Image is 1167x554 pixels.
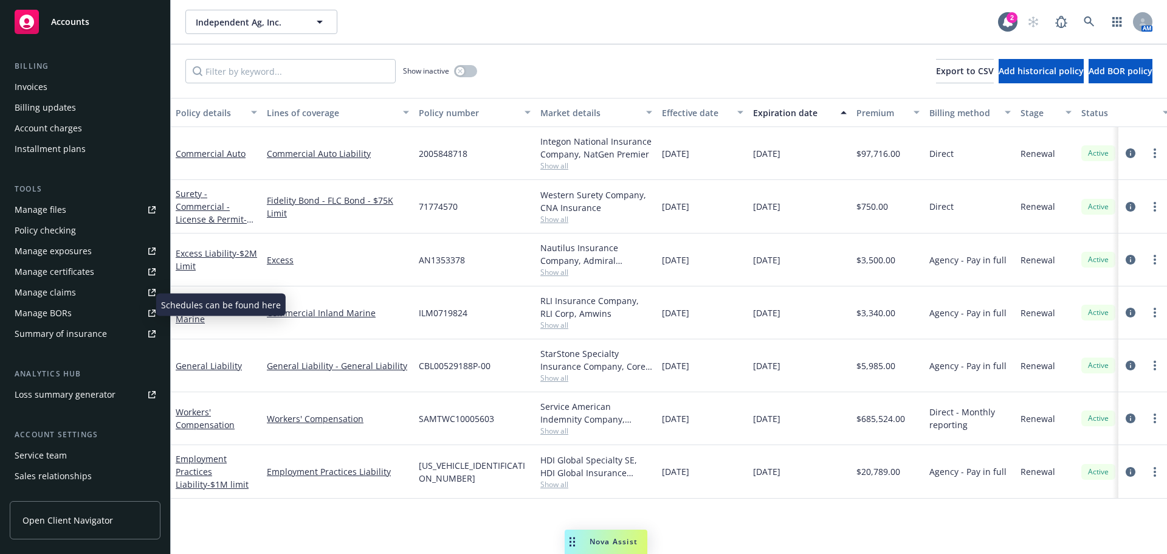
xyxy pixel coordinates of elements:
[176,248,257,272] a: Excess Liability
[540,294,652,320] div: RLI Insurance Company, RLI Corp, Amwins
[1123,305,1138,320] a: circleInformation
[540,454,652,479] div: HDI Global Specialty SE, HDI Global Insurance Company, CRC Group
[929,254,1007,266] span: Agency - Pay in full
[540,106,639,119] div: Market details
[540,214,652,224] span: Show all
[15,466,92,486] div: Sales relationships
[267,465,409,478] a: Employment Practices Liability
[10,446,160,465] a: Service team
[15,139,86,159] div: Installment plans
[1123,199,1138,214] a: circleInformation
[856,106,906,119] div: Premium
[22,514,113,527] span: Open Client Navigator
[1007,12,1017,23] div: 2
[1081,106,1155,119] div: Status
[15,241,92,261] div: Manage exposures
[565,530,580,554] div: Drag to move
[1021,412,1055,425] span: Renewal
[10,466,160,486] a: Sales relationships
[1016,98,1076,127] button: Stage
[419,200,458,213] span: 71774570
[10,60,160,72] div: Billing
[419,147,467,160] span: 2005848718
[15,262,94,282] div: Manage certificates
[10,221,160,240] a: Policy checking
[856,465,900,478] span: $20,789.00
[1123,411,1138,426] a: circleInformation
[1086,413,1110,424] span: Active
[1148,199,1162,214] a: more
[540,241,652,267] div: Nautilus Insurance Company, Admiral Insurance Group ([PERSON_NAME] Corporation), [GEOGRAPHIC_DATA]
[267,412,409,425] a: Workers' Compensation
[753,254,780,266] span: [DATE]
[1021,106,1058,119] div: Stage
[662,412,689,425] span: [DATE]
[540,400,652,426] div: Service American Indemnity Company, Service American Indemnity Company, Method Insurance
[540,426,652,436] span: Show all
[662,200,689,213] span: [DATE]
[753,359,780,372] span: [DATE]
[185,59,396,83] input: Filter by keyword...
[753,106,833,119] div: Expiration date
[1021,147,1055,160] span: Renewal
[540,135,652,161] div: Integon National Insurance Company, NatGen Premier
[1086,307,1110,318] span: Active
[929,359,1007,372] span: Agency - Pay in full
[10,303,160,323] a: Manage BORs
[10,241,160,261] a: Manage exposures
[10,119,160,138] a: Account charges
[419,306,467,319] span: ILM0719824
[176,453,249,490] a: Employment Practices Liability
[10,368,160,380] div: Analytics hub
[15,119,82,138] div: Account charges
[1021,306,1055,319] span: Renewal
[929,465,1007,478] span: Agency - Pay in full
[419,106,517,119] div: Policy number
[207,479,249,490] span: - $1M limit
[51,17,89,27] span: Accounts
[1086,148,1110,159] span: Active
[1021,465,1055,478] span: Renewal
[565,530,647,554] button: Nova Assist
[856,147,900,160] span: $97,716.00
[10,385,160,404] a: Loss summary generator
[1105,10,1129,34] a: Switch app
[753,306,780,319] span: [DATE]
[540,189,652,214] div: Western Surety Company, CNA Insurance
[267,147,409,160] a: Commercial Auto Liability
[540,347,652,373] div: StarStone Specialty Insurance Company, Core Specialty, Amwins
[10,324,160,344] a: Summary of insurance
[419,254,465,266] span: AN1353378
[403,66,449,76] span: Show inactive
[419,459,531,485] span: [US_VEHICLE_IDENTIFICATION_NUMBER]
[753,147,780,160] span: [DATE]
[267,194,409,220] a: Fidelity Bond - FLC Bond - $75K Limit
[1086,466,1110,477] span: Active
[1089,65,1152,77] span: Add BOR policy
[10,262,160,282] a: Manage certificates
[1089,59,1152,83] button: Add BOR policy
[662,147,689,160] span: [DATE]
[1123,146,1138,161] a: circleInformation
[15,200,66,220] div: Manage files
[936,65,994,77] span: Export to CSV
[15,77,47,97] div: Invoices
[753,465,780,478] span: [DATE]
[10,429,160,441] div: Account settings
[856,254,895,266] span: $3,500.00
[1148,252,1162,267] a: more
[15,221,76,240] div: Policy checking
[176,360,242,372] a: General Liability
[540,479,652,490] span: Show all
[1148,146,1162,161] a: more
[15,324,107,344] div: Summary of insurance
[856,306,895,319] span: $3,340.00
[267,306,409,319] a: Commercial Inland Marine
[10,183,160,195] div: Tools
[540,267,652,277] span: Show all
[662,254,689,266] span: [DATE]
[753,200,780,213] span: [DATE]
[10,5,160,39] a: Accounts
[414,98,535,127] button: Policy number
[657,98,748,127] button: Effective date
